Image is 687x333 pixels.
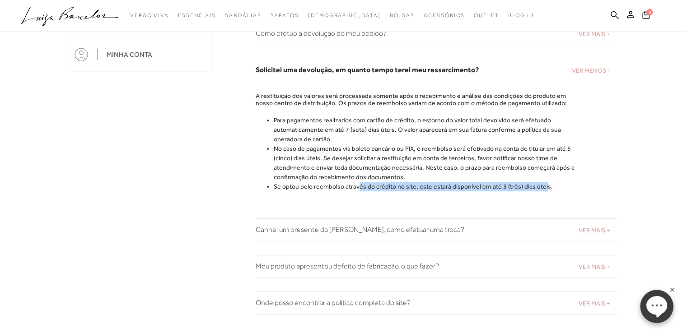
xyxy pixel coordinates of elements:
[225,7,261,24] a: noSubCategoriesText
[389,12,415,18] span: Bolsas
[389,7,415,24] a: noSubCategoriesText
[274,116,581,144] li: Para pagamentos realizados com cartão de crédito, o estorno do valor total devolvido será efetuad...
[424,7,465,24] a: noSubCategoriesText
[130,12,169,18] span: Verão Viva
[225,12,261,18] span: Sandálias
[424,12,465,18] span: Acessórios
[646,9,653,15] span: 0
[270,12,299,18] span: Sapatos
[474,12,499,18] span: Outlet
[270,7,299,24] a: noSubCategoriesText
[178,12,216,18] span: Essenciais
[130,7,169,24] a: noSubCategoriesText
[274,182,581,191] li: Se optou pelo reembolso através do crédito no site, este estará disponível em até 3 (três) dias ú...
[640,10,652,22] button: 0
[256,262,617,271] h2: Meu produto apresentou defeito de fabricação, o que fazer?
[256,65,617,74] h2: Solicitei uma devolução, em quanto tempo terei meu ressarcimento?
[256,226,617,234] h2: Ganhei um presente da [PERSON_NAME], como efetuar uma troca?
[178,7,216,24] a: noSubCategoriesText
[256,299,617,307] h2: Onde posso encontrar a política completa do site?
[572,67,610,74] span: VER MENOS -
[256,92,581,106] p: A restituição dos valores será processada somente após o recebimento e análise das condições do p...
[274,144,581,182] li: No caso de pagamentos via boleto bancário ou PIX, o reembolso será efetivado na conta do titular ...
[474,7,499,24] a: noSubCategoriesText
[107,51,152,59] div: MINHA CONTA
[308,12,381,18] span: [DEMOGRAPHIC_DATA]
[579,300,610,307] span: VER MAIS +
[256,29,617,38] h2: Como efetuo a devolução do meu pedido?
[579,263,610,270] span: VER MAIS +
[65,37,212,72] a: MINHA CONTA
[579,30,610,37] span: VER MAIS +
[579,227,610,234] span: VER MAIS +
[508,12,534,18] span: BLOG LB
[508,7,534,24] a: BLOG LB
[308,7,381,24] a: noSubCategoriesText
